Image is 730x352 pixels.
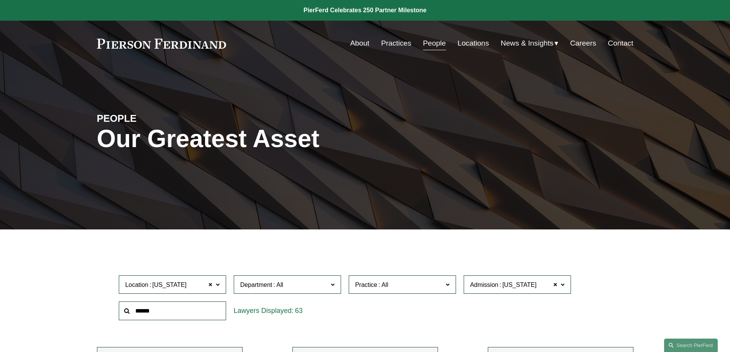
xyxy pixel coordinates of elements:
span: [US_STATE] [153,280,187,290]
span: Practice [355,282,377,288]
span: Admission [470,282,499,288]
span: Department [240,282,272,288]
a: Contact [608,36,633,51]
a: Search this site [664,339,718,352]
span: [US_STATE] [502,280,536,290]
h4: PEOPLE [97,112,231,124]
span: Location [125,282,149,288]
a: Practices [381,36,411,51]
a: Careers [570,36,596,51]
h1: Our Greatest Asset [97,125,454,153]
span: News & Insights [501,37,554,50]
a: Locations [458,36,489,51]
a: About [350,36,369,51]
a: folder dropdown [501,36,559,51]
span: 63 [295,307,303,314]
a: People [423,36,446,51]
